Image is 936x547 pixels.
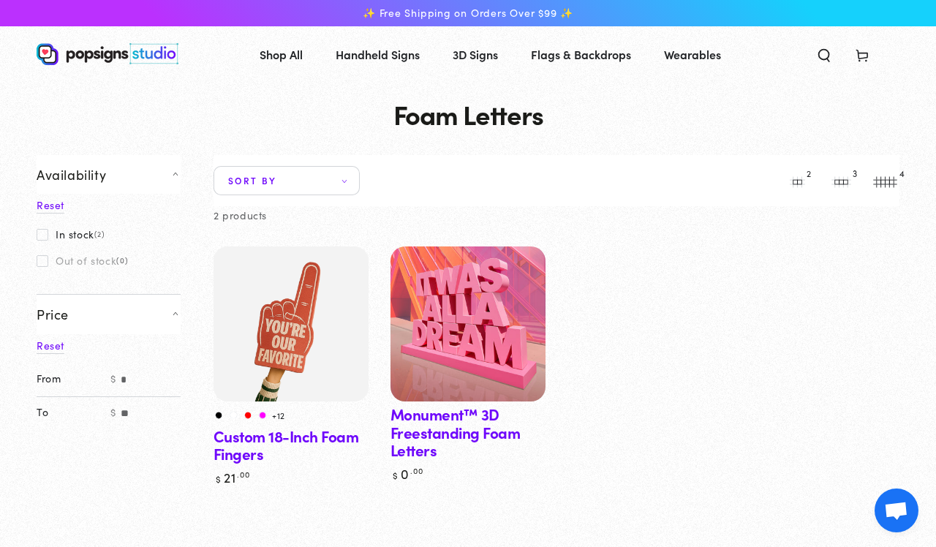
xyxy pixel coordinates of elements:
summary: Sort by [214,166,360,195]
summary: Search our site [805,38,843,70]
h1: Foam Letters [37,99,899,129]
span: $ [105,396,121,429]
a: Shop All [249,35,314,74]
span: Availability [37,166,106,183]
span: Shop All [260,44,303,65]
img: Popsigns Studio [37,43,178,65]
a: Flags & Backdrops [520,35,642,74]
a: Custom 18-Inch Foam FingersCustom 18-Inch Foam Fingers [214,246,369,401]
button: 3 [826,166,856,195]
img: Monument™ 3D Freestanding Foam Letters [388,244,548,404]
a: Reset [37,338,64,354]
summary: Price [37,294,181,333]
label: In stock [37,228,105,240]
button: 2 [782,166,812,195]
a: Wearables [653,35,732,74]
summary: Availability [37,155,181,194]
a: 3D Signs [442,35,509,74]
span: Handheld Signs [336,44,420,65]
span: Price [37,306,69,322]
label: Out of stock [37,254,128,266]
a: +12 [272,410,285,420]
span: (2) [94,230,105,238]
span: 3D Signs [453,44,498,65]
span: Flags & Backdrops [531,44,631,65]
a: Monument™ 3D Freestanding Foam Letters [390,246,546,401]
a: Open chat [875,488,918,532]
p: 2 products [214,206,267,225]
span: Wearables [664,44,721,65]
a: Handheld Signs [325,35,431,74]
span: (0) [116,256,128,265]
span: ✨ Free Shipping on Orders Over $99 ✨ [363,7,573,20]
label: From [37,363,105,396]
a: Reset [37,197,64,214]
label: To [37,396,105,429]
small: +12 [272,410,285,421]
span: $ [105,363,121,396]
